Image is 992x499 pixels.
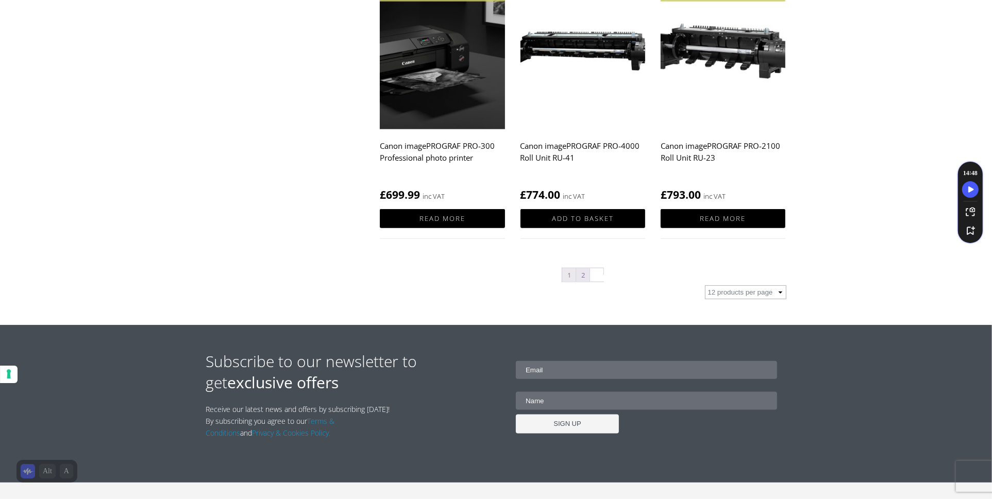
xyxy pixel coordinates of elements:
[253,428,331,438] a: Privacy & Cookies Policy.
[661,187,667,202] span: £
[661,209,785,228] a: Read more about “Canon imagePROGRAF PRO-2100 Roll Unit RU-23”
[206,351,496,393] h2: Subscribe to our newsletter to get
[576,268,590,282] a: Page 2
[228,372,339,393] strong: exclusive offers
[520,187,527,202] span: £
[380,187,386,202] span: £
[661,136,785,177] h2: Canon imagePROGRAF PRO-2100 Roll Unit RU-23
[380,267,786,285] nav: Product Pagination
[380,209,505,228] a: Read more about “Canon imagePROGRAF PRO-300 Professional photo printer”
[661,187,701,202] bdi: 793.00
[206,403,396,439] p: Receive our latest news and offers by subscribing [DATE]! By subscribing you agree to our and
[380,136,505,177] h2: Canon imagePROGRAF PRO-300 Professional photo printer
[703,191,726,202] strong: inc VAT
[516,361,777,379] input: Email
[563,191,585,202] strong: inc VAT
[516,392,777,410] input: Name
[520,187,561,202] bdi: 774.00
[380,187,420,202] bdi: 699.99
[520,209,645,228] a: Add to basket: “Canon imagePROGRAF PRO-4000 Roll Unit RU-41”
[520,136,645,177] h2: Canon imagePROGRAF PRO-4000 Roll Unit RU-41
[562,268,576,282] span: Page 1
[423,191,445,202] strong: inc VAT
[516,415,619,434] input: SIGN UP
